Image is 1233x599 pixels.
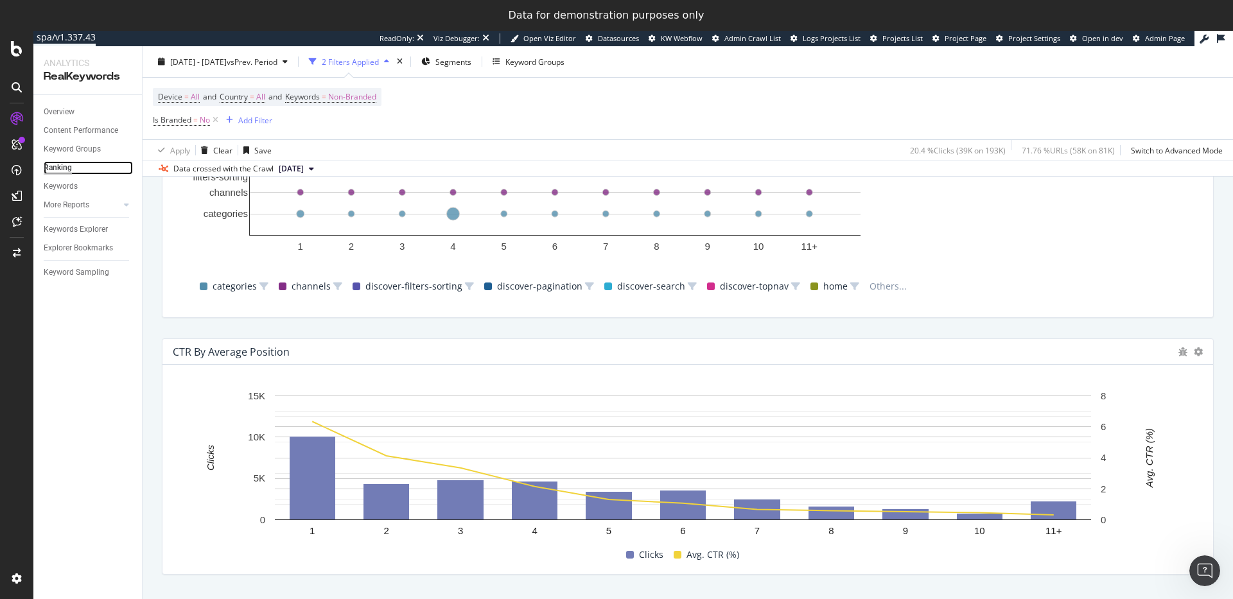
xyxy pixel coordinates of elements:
[823,279,848,294] span: home
[238,140,272,161] button: Save
[196,140,232,161] button: Clear
[435,56,471,67] span: Segments
[173,163,274,175] div: Data crossed with the Crawl
[380,33,414,44] div: ReadOnly:
[209,187,248,198] text: channels
[310,525,315,536] text: 1
[654,241,659,252] text: 8
[44,161,133,175] a: Ranking
[44,223,108,236] div: Keywords Explorer
[158,91,182,102] span: Device
[248,390,265,401] text: 15K
[274,161,319,177] button: [DATE]
[864,279,912,294] span: Others...
[153,114,191,125] span: Is Branded
[1082,33,1123,43] span: Open in dev
[204,209,248,220] text: categories
[203,91,216,102] span: and
[44,180,78,193] div: Keywords
[502,241,507,252] text: 5
[450,241,455,252] text: 4
[1131,144,1223,155] div: Switch to Advanced Mode
[649,33,703,44] a: KW Webflow
[828,525,834,536] text: 8
[870,33,923,44] a: Projects List
[801,241,818,252] text: 11+
[322,56,379,67] div: 2 Filters Applied
[33,31,96,46] a: spa/v1.337.43
[394,55,405,68] div: times
[268,91,282,102] span: and
[753,241,764,252] text: 10
[298,241,303,252] text: 1
[458,525,463,536] text: 3
[1189,555,1220,586] iframe: Intercom live chat
[44,56,132,69] div: Analytics
[238,114,272,125] div: Add Filter
[153,51,293,72] button: [DATE] - [DATE]vsPrev. Period
[205,445,216,471] text: Clicks
[191,88,200,106] span: All
[349,241,354,252] text: 2
[523,33,576,43] span: Open Viz Editor
[903,525,908,536] text: 9
[1133,33,1185,44] a: Admin Page
[365,279,462,294] span: discover-filters-sorting
[384,525,389,536] text: 2
[254,144,272,155] div: Save
[220,91,248,102] span: Country
[227,56,277,67] span: vs Prev. Period
[292,279,331,294] span: channels
[1008,33,1060,43] span: Project Settings
[399,241,405,252] text: 3
[173,389,1193,544] svg: A chart.
[44,266,133,279] a: Keyword Sampling
[248,432,265,443] text: 10K
[617,279,685,294] span: discover-search
[1101,421,1106,432] text: 6
[322,91,326,102] span: =
[279,163,304,175] span: 2025 Sep. 20th
[532,525,537,536] text: 4
[193,114,198,125] span: =
[44,143,101,156] div: Keyword Groups
[153,140,190,161] button: Apply
[260,514,265,525] text: 0
[44,161,72,175] div: Ranking
[1126,140,1223,161] button: Switch to Advanced Mode
[1101,390,1106,401] text: 8
[598,33,639,43] span: Datasources
[791,33,861,44] a: Logs Projects List
[487,51,570,72] button: Keyword Groups
[170,56,227,67] span: [DATE] - [DATE]
[416,51,477,72] button: Segments
[328,88,376,106] span: Non-Branded
[213,144,232,155] div: Clear
[586,33,639,44] a: Datasources
[44,223,133,236] a: Keywords Explorer
[44,198,120,212] a: More Reports
[661,33,703,43] span: KW Webflow
[1101,453,1106,464] text: 4
[170,144,190,155] div: Apply
[1101,514,1106,525] text: 0
[184,91,189,102] span: =
[44,124,118,137] div: Content Performance
[44,143,133,156] a: Keyword Groups
[193,172,248,183] text: filters-sorting
[173,345,290,358] div: CTR By Average Position
[720,279,789,294] span: discover-topnav
[1101,483,1106,494] text: 2
[44,124,133,137] a: Content Performance
[44,180,133,193] a: Keywords
[755,525,760,536] text: 7
[974,525,985,536] text: 10
[497,279,582,294] span: discover-pagination
[221,112,272,128] button: Add Filter
[932,33,986,44] a: Project Page
[200,111,210,129] span: No
[1045,525,1062,536] text: 11+
[603,241,608,252] text: 7
[712,33,781,44] a: Admin Crawl List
